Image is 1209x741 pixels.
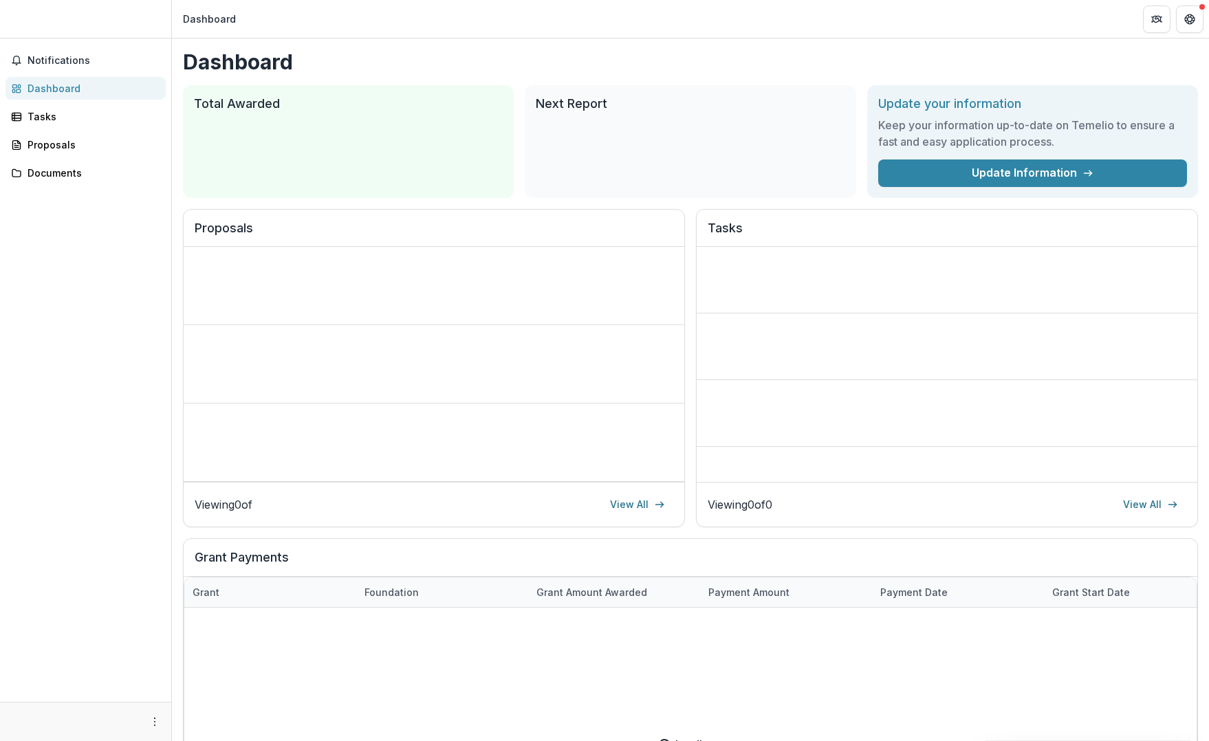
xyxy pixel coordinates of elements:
h2: Grant Payments [195,550,1186,576]
button: Partners [1143,5,1170,33]
div: Documents [28,166,155,180]
a: View All [602,494,673,516]
p: Viewing 0 of [195,496,252,513]
a: Proposals [6,133,166,156]
h3: Keep your information up-to-date on Temelio to ensure a fast and easy application process. [878,117,1187,150]
div: Dashboard [28,81,155,96]
a: Dashboard [6,77,166,100]
nav: breadcrumb [177,9,241,29]
h1: Dashboard [183,49,1198,74]
a: Update Information [878,159,1187,187]
button: Get Help [1176,5,1203,33]
p: Viewing 0 of 0 [708,496,772,513]
a: View All [1115,494,1186,516]
button: More [146,714,163,730]
div: Proposals [28,137,155,152]
div: Dashboard [183,12,236,26]
span: Notifications [28,55,160,67]
a: Tasks [6,105,166,128]
h2: Next Report [536,96,845,111]
a: Documents [6,162,166,184]
h2: Total Awarded [194,96,503,111]
h2: Update your information [878,96,1187,111]
h2: Tasks [708,221,1186,247]
button: Notifications [6,49,166,71]
h2: Proposals [195,221,673,247]
div: Tasks [28,109,155,124]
